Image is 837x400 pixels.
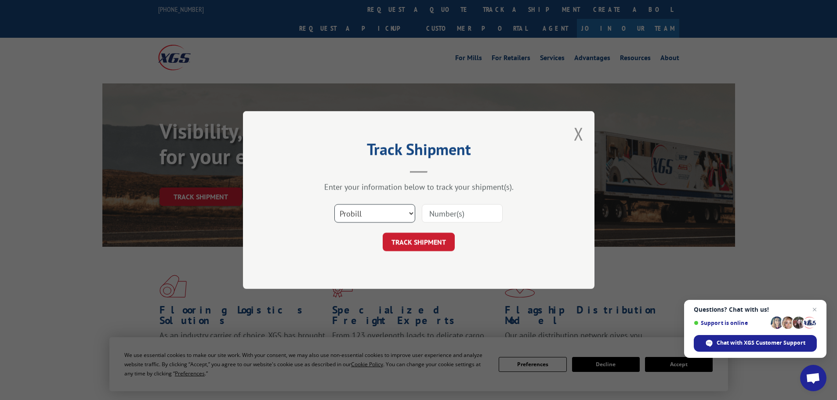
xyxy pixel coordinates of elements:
[422,204,503,223] input: Number(s)
[800,365,826,391] a: Open chat
[287,182,551,192] div: Enter your information below to track your shipment(s).
[287,143,551,160] h2: Track Shipment
[717,339,805,347] span: Chat with XGS Customer Support
[574,122,583,145] button: Close modal
[694,320,768,326] span: Support is online
[383,233,455,251] button: TRACK SHIPMENT
[694,335,817,352] span: Chat with XGS Customer Support
[694,306,817,313] span: Questions? Chat with us!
